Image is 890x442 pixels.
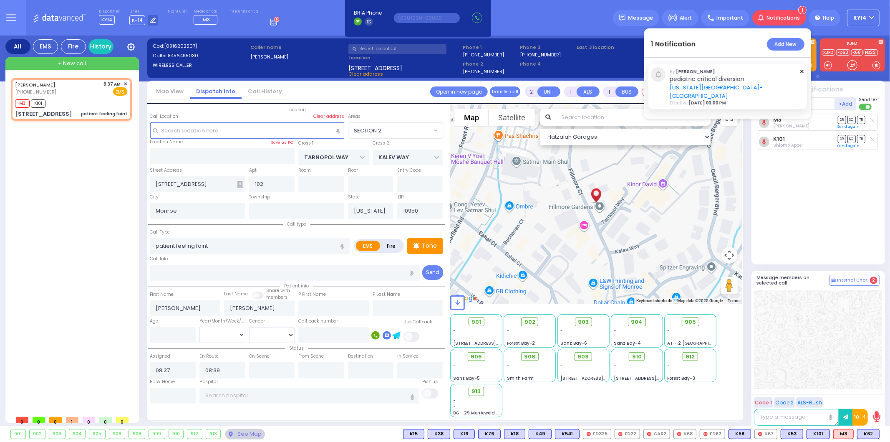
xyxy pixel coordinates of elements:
[380,241,403,251] label: Fire
[298,140,313,147] label: Cross 1
[266,294,287,300] span: members
[397,194,403,201] label: ZIP
[99,9,120,14] label: Dispatcher
[250,44,345,51] label: Caller name
[507,328,509,334] span: -
[642,86,667,97] button: Code-1
[614,363,616,369] span: -
[249,353,270,360] label: On Scene
[150,167,182,174] label: Street Address
[507,375,534,381] span: Smith Farm
[403,429,424,439] div: K15
[229,9,261,14] label: Fire units on call
[614,334,616,340] span: -
[520,44,574,51] span: Phone 3
[833,429,854,439] div: M3
[686,353,695,361] span: 912
[615,429,640,439] div: FD22
[721,247,738,264] button: Map camera controls
[864,49,878,56] a: FD22
[507,334,509,340] span: -
[721,277,738,294] button: Drag Pegman onto the map to open Street View
[298,318,338,325] label: Call back number
[348,64,402,71] span: [STREET_ADDRESS]
[631,318,643,326] span: 904
[249,318,265,325] label: Gender
[614,369,616,375] span: -
[422,265,443,280] button: Send
[773,123,809,129] span: Chananya Indig
[150,122,344,138] input: Search location here
[348,353,373,360] label: Destination
[676,68,715,74] span: [PERSON_NAME]
[61,39,86,54] div: Fire
[224,291,248,297] label: Last Name
[781,429,803,439] div: BLS
[820,41,885,47] label: KJFD
[560,334,563,340] span: -
[537,86,560,97] button: UNIT
[471,318,481,326] span: 901
[836,49,850,56] a: FD62
[403,319,432,325] label: Use Callback
[560,328,563,334] span: -
[81,111,127,117] div: patient feeling faint
[153,52,248,59] label: Caller:
[529,429,552,439] div: K49
[199,353,219,360] label: En Route
[471,353,482,361] span: 906
[614,340,641,346] span: Sanz Bay-4
[754,429,777,439] div: K67
[150,318,159,325] label: Age
[354,127,381,135] span: SECTION 2
[237,181,243,188] span: Other building occupants
[33,417,45,423] span: 0
[454,369,456,375] span: -
[454,340,532,346] span: [STREET_ADDRESS][PERSON_NAME]
[16,417,28,423] span: 0
[618,432,623,436] img: red-radio-icon.svg
[33,13,88,23] img: Logo
[164,43,197,49] span: [0916202507]
[767,14,800,22] span: Notifications
[150,87,190,95] a: Map View
[838,143,860,148] a: Send again
[454,404,456,410] span: -
[348,123,431,138] span: SECTION 2
[280,283,313,289] span: Patient info
[560,363,563,369] span: -
[577,44,657,51] label: Last 3 location
[829,275,880,286] button: Internal Chat 2
[33,39,58,54] div: EMS
[454,429,475,439] div: K16
[266,287,290,294] small: Share with
[615,86,638,97] button: BUS
[150,291,174,298] label: First Name
[150,229,170,236] label: Call Type
[837,277,868,283] span: Internal Chat
[168,52,198,59] span: 8456495030
[798,6,807,14] span: 1
[31,99,45,108] span: K101
[614,375,693,381] span: [STREET_ADDRESS][PERSON_NAME]
[249,194,270,201] label: Township
[807,429,830,439] div: BLS
[670,100,688,106] span: Effective:
[555,429,580,439] div: K541
[857,429,880,439] div: BLS
[463,68,504,74] label: [PHONE_NUMBER]
[83,417,95,423] span: 0
[529,429,552,439] div: BLS
[852,409,868,426] button: 10-4
[348,122,443,138] span: SECTION 2
[670,84,797,100] span: [US_STATE][GEOGRAPHIC_DATA]- [GEOGRAPHIC_DATA]
[58,59,86,68] span: + New call
[838,124,860,129] a: Send again
[428,429,450,439] div: BLS
[452,293,480,304] img: Google
[507,369,509,375] span: -
[150,139,183,145] label: Location Name
[774,397,795,408] button: Code 2
[5,39,30,54] div: All
[109,429,125,439] div: 906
